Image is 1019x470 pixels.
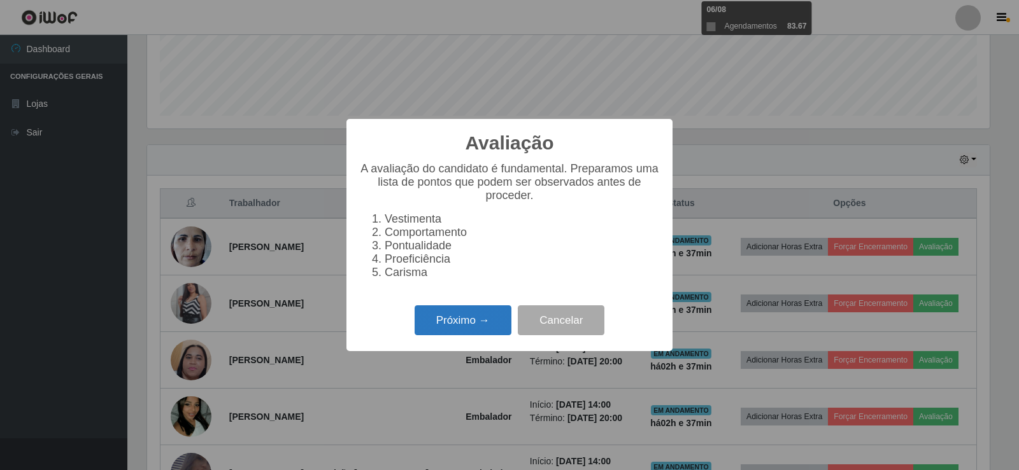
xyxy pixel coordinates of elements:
[466,132,554,155] h2: Avaliação
[415,305,511,335] button: Próximo →
[385,212,660,226] li: Vestimenta
[385,239,660,252] li: Pontualidade
[385,226,660,239] li: Comportamento
[385,266,660,279] li: Carisma
[518,305,604,335] button: Cancelar
[385,252,660,266] li: Proeficiência
[359,162,660,202] p: A avaliação do candidato é fundamental. Preparamos uma lista de pontos que podem ser observados a...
